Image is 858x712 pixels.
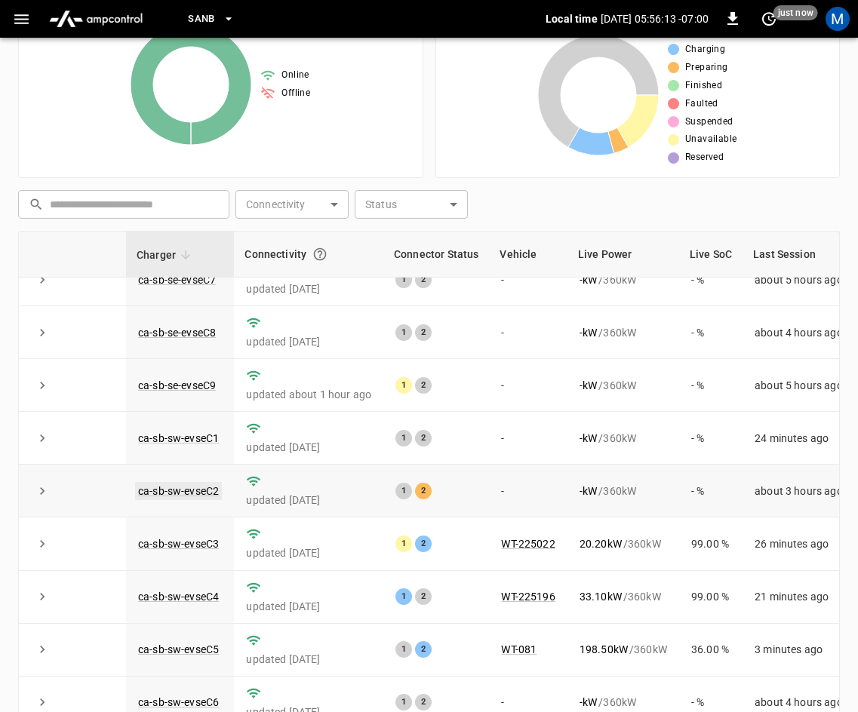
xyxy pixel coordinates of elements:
button: expand row [31,585,54,608]
td: - [489,412,567,465]
td: - [489,306,567,359]
div: / 360 kW [580,536,667,551]
div: 2 [415,377,432,394]
div: 1 [395,272,412,288]
div: / 360 kW [580,695,667,710]
p: - kW [580,431,597,446]
a: ca-sb-se-evseC9 [138,379,216,391]
a: ca-sb-sw-evseC5 [138,643,219,655]
p: - kW [580,483,597,499]
a: WT-225196 [501,591,555,603]
div: / 360 kW [580,272,667,287]
div: 1 [395,588,412,605]
td: 36.00 % [679,624,743,677]
td: - % [679,306,743,359]
div: 1 [395,536,412,552]
p: updated [DATE] [246,493,371,508]
button: expand row [31,427,54,450]
button: expand row [31,638,54,661]
p: 20.20 kW [580,536,622,551]
td: - [489,465,567,517]
span: Faulted [685,97,718,112]
button: SanB [182,5,241,34]
p: updated [DATE] [246,281,371,296]
div: 2 [415,588,432,605]
div: 1 [395,377,412,394]
a: ca-sb-se-evseC8 [138,327,216,339]
button: expand row [31,374,54,397]
th: Connector Status [383,232,489,278]
div: / 360 kW [580,325,667,340]
img: ampcontrol.io logo [43,5,149,33]
div: Connectivity [244,241,373,268]
a: ca-sb-sw-evseC3 [138,538,219,550]
span: Preparing [685,60,728,75]
span: Suspended [685,115,733,130]
div: 1 [395,641,412,658]
div: / 360 kW [580,378,667,393]
a: WT-225022 [501,538,555,550]
span: Online [281,68,309,83]
div: 2 [415,483,432,499]
td: 99.00 % [679,571,743,624]
p: updated [DATE] [246,334,371,349]
p: 33.10 kW [580,589,622,604]
div: / 360 kW [580,483,667,499]
div: / 360 kW [580,589,667,604]
span: just now [773,5,818,20]
button: set refresh interval [757,7,781,31]
span: SanB [188,11,215,28]
a: WT-081 [501,643,537,655]
div: / 360 kW [580,431,667,446]
div: 1 [395,694,412,710]
th: Live SoC [679,232,743,278]
td: - [489,359,567,412]
td: - % [679,465,743,517]
div: 1 [395,324,412,341]
span: Charger [137,246,195,264]
p: [DATE] 05:56:13 -07:00 [601,11,709,26]
button: expand row [31,532,54,555]
a: ca-sb-se-evseC7 [138,274,216,286]
div: 2 [415,430,432,447]
p: updated [DATE] [246,652,371,667]
div: / 360 kW [580,642,667,657]
div: 2 [415,536,432,552]
p: - kW [580,378,597,393]
button: Connection between the charger and our software. [306,241,334,268]
div: 2 [415,272,432,288]
th: Vehicle [489,232,567,278]
span: Charging [685,42,725,57]
p: updated about 1 hour ago [246,387,371,402]
p: updated [DATE] [246,599,371,614]
p: - kW [580,272,597,287]
a: ca-sb-sw-evseC4 [138,591,219,603]
td: 99.00 % [679,517,743,570]
a: ca-sb-sw-evseC2 [135,482,222,500]
div: 1 [395,430,412,447]
th: Live Power [567,232,679,278]
span: Unavailable [685,132,737,147]
p: - kW [580,325,597,340]
button: expand row [31,269,54,291]
td: - % [679,359,743,412]
div: 1 [395,483,412,499]
a: ca-sb-sw-evseC1 [138,432,219,444]
td: - [489,253,567,306]
button: expand row [31,480,54,502]
div: 2 [415,694,432,710]
a: ca-sb-sw-evseC6 [138,696,219,708]
td: - % [679,412,743,465]
span: Reserved [685,150,724,165]
p: - kW [580,695,597,710]
p: updated [DATE] [246,545,371,560]
button: expand row [31,321,54,344]
td: - % [679,253,743,306]
div: profile-icon [826,7,850,31]
p: Local time [546,11,598,26]
div: 2 [415,324,432,341]
span: Offline [281,86,310,101]
div: 2 [415,641,432,658]
span: Finished [685,78,722,94]
p: 198.50 kW [580,642,628,657]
